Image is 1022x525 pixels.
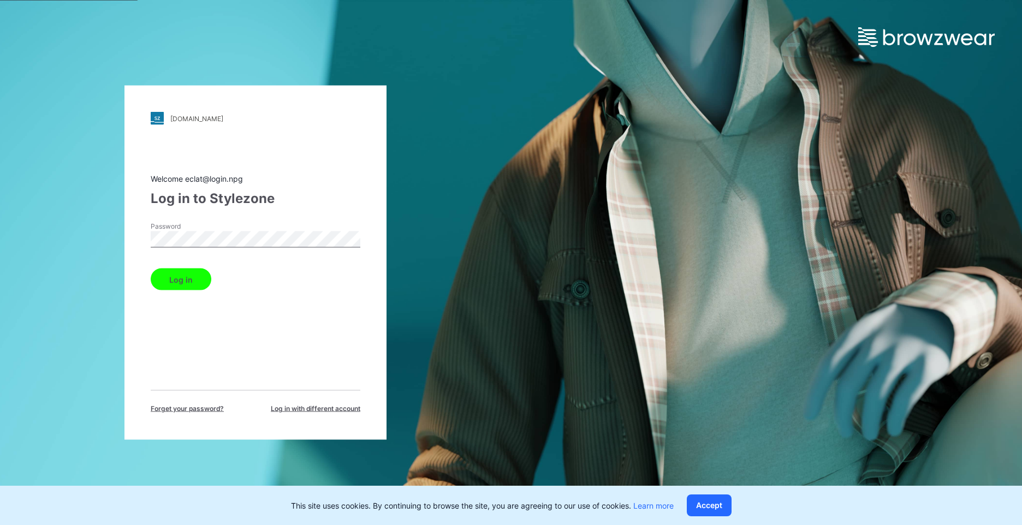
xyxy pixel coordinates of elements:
[151,112,360,125] a: [DOMAIN_NAME]
[151,112,164,125] img: stylezone-logo.562084cfcfab977791bfbf7441f1a819.svg
[151,189,360,208] div: Log in to Stylezone
[271,404,360,414] span: Log in with different account
[151,222,227,231] label: Password
[291,500,674,511] p: This site uses cookies. By continuing to browse the site, you are agreeing to our use of cookies.
[633,501,674,510] a: Learn more
[151,404,224,414] span: Forget your password?
[151,173,360,184] div: Welcome eclat@login.npg
[151,269,211,290] button: Log in
[858,27,995,47] img: browzwear-logo.e42bd6dac1945053ebaf764b6aa21510.svg
[170,114,223,122] div: [DOMAIN_NAME]
[687,494,732,516] button: Accept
